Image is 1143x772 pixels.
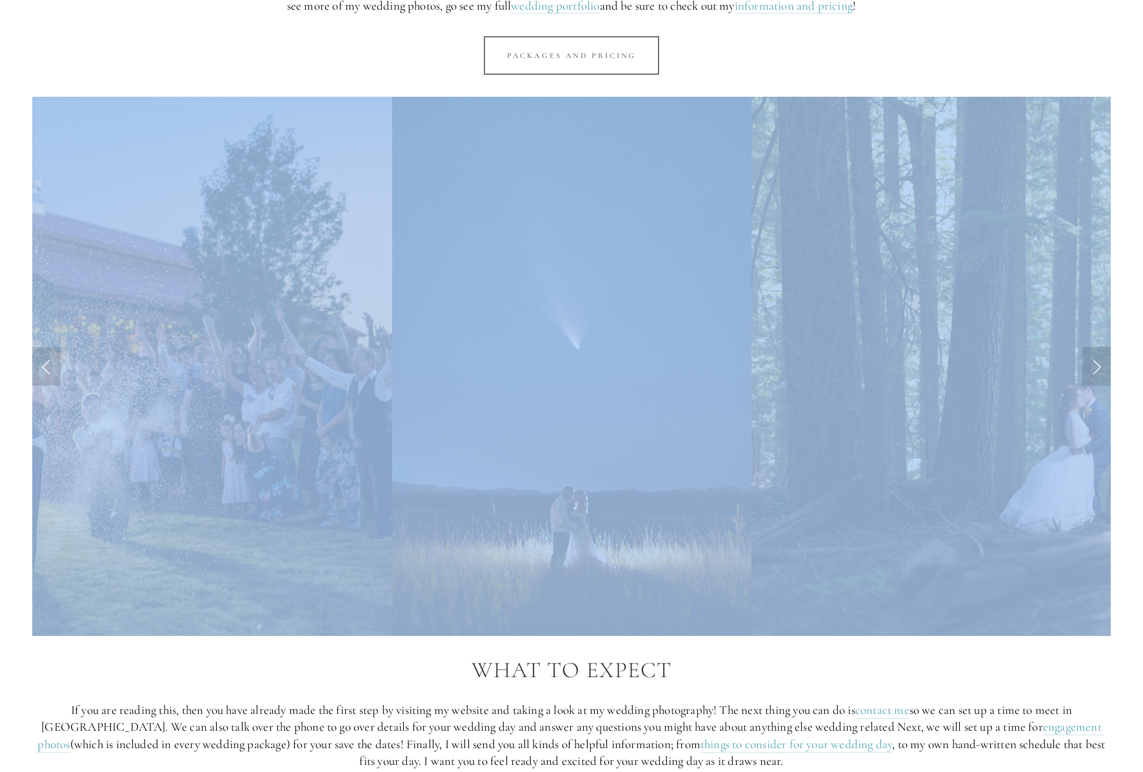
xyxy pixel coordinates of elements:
img: ZN-3.JPG [392,97,751,636]
a: engagement photos [37,719,1104,753]
a: Next Slide [1082,347,1111,386]
h2: What to Expect [32,658,1111,683]
a: contact me [855,702,909,718]
p: If you are reading this, then you have already made the first step by visiting my website and tak... [32,702,1111,770]
a: things to consider for your wedding day [701,737,892,753]
a: Previous Slide [32,347,61,386]
a: Packages and Pricing [484,36,660,75]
